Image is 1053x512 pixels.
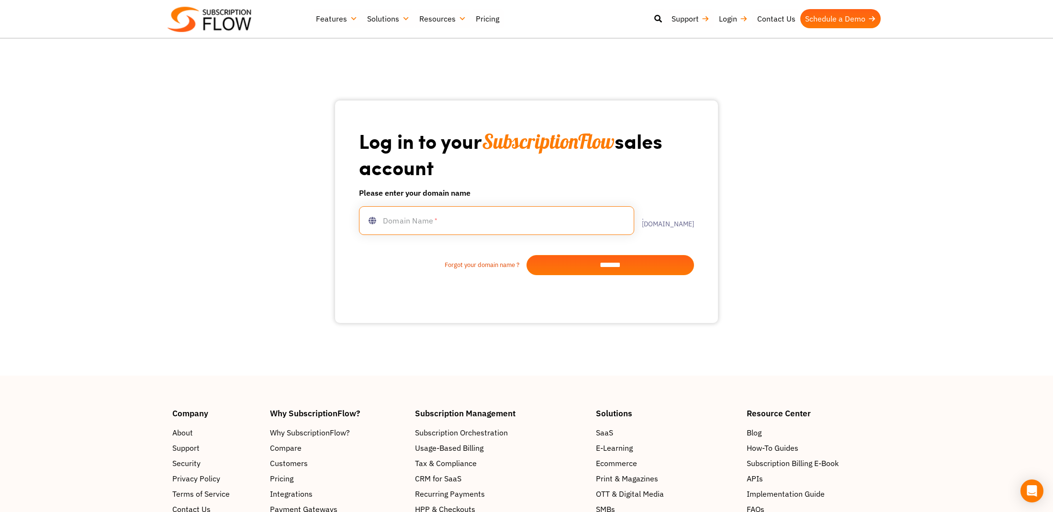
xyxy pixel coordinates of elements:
a: How-To Guides [747,442,881,454]
a: Subscription Billing E-Book [747,457,881,469]
span: Recurring Payments [415,488,485,500]
span: Privacy Policy [172,473,220,484]
span: About [172,427,193,438]
a: Pricing [471,9,504,28]
span: Integrations [270,488,313,500]
span: Terms of Service [172,488,230,500]
span: SubscriptionFlow [482,129,615,154]
span: Support [172,442,200,454]
span: Subscription Billing E-Book [747,457,839,469]
a: About [172,427,260,438]
h6: Please enter your domain name [359,187,694,199]
h4: Company [172,409,260,417]
h1: Log in to your sales account [359,128,694,179]
a: Why SubscriptionFlow? [270,427,406,438]
span: Customers [270,457,308,469]
a: Security [172,457,260,469]
span: APIs [747,473,763,484]
span: Compare [270,442,302,454]
a: Contact Us [752,9,800,28]
a: Tax & Compliance [415,457,586,469]
a: Implementation Guide [747,488,881,500]
span: Why SubscriptionFlow? [270,427,350,438]
a: Support [667,9,714,28]
a: SaaS [596,427,737,438]
a: Forgot your domain name ? [359,260,526,270]
a: Solutions [362,9,414,28]
a: Integrations [270,488,406,500]
span: Security [172,457,201,469]
span: OTT & Digital Media [596,488,664,500]
span: Subscription Orchestration [415,427,508,438]
div: Open Intercom Messenger [1020,479,1043,502]
h4: Resource Center [747,409,881,417]
h4: Why SubscriptionFlow? [270,409,406,417]
a: Customers [270,457,406,469]
h4: Subscription Management [415,409,586,417]
a: Login [714,9,752,28]
a: Print & Magazines [596,473,737,484]
span: CRM for SaaS [415,473,461,484]
a: Features [311,9,362,28]
a: CRM for SaaS [415,473,586,484]
span: Implementation Guide [747,488,825,500]
img: Subscriptionflow [168,7,251,32]
span: Pricing [270,473,293,484]
span: E-Learning [596,442,633,454]
a: Support [172,442,260,454]
h4: Solutions [596,409,737,417]
a: OTT & Digital Media [596,488,737,500]
a: Usage-Based Billing [415,442,586,454]
a: Blog [747,427,881,438]
a: Terms of Service [172,488,260,500]
a: Pricing [270,473,406,484]
a: Ecommerce [596,457,737,469]
a: Schedule a Demo [800,9,881,28]
span: SaaS [596,427,613,438]
span: Blog [747,427,762,438]
a: APIs [747,473,881,484]
span: Usage-Based Billing [415,442,483,454]
a: Recurring Payments [415,488,586,500]
a: Subscription Orchestration [415,427,586,438]
span: Print & Magazines [596,473,658,484]
a: Resources [414,9,471,28]
span: Ecommerce [596,457,637,469]
span: Tax & Compliance [415,457,477,469]
label: .[DOMAIN_NAME] [634,214,694,227]
span: How-To Guides [747,442,798,454]
a: Privacy Policy [172,473,260,484]
a: Compare [270,442,406,454]
a: E-Learning [596,442,737,454]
